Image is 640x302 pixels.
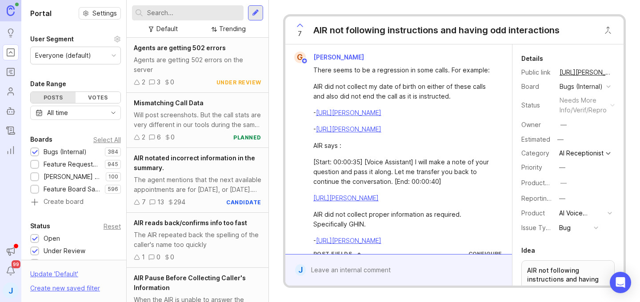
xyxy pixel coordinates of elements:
[44,234,60,243] div: Open
[30,269,78,283] div: Update ' Default '
[127,38,268,93] a: Agents are getting 502 errorsAgents are getting 502 errors on the server230under review
[157,77,160,87] div: 3
[92,9,117,18] span: Settings
[12,260,20,268] span: 99
[521,148,552,158] div: Category
[521,68,552,77] div: Public link
[521,136,550,143] div: Estimated
[313,24,560,36] div: AIR not following instructions and having odd interactions
[106,109,120,116] svg: toggle icon
[142,252,145,262] div: 1
[289,52,371,63] a: G[PERSON_NAME]
[521,82,552,91] div: Board
[157,132,161,142] div: 6
[560,178,567,188] div: —
[3,282,19,298] button: J
[559,208,604,218] div: AI Voice Assistant
[316,237,381,244] a: [URL][PERSON_NAME]
[559,163,565,172] div: —
[226,199,261,206] div: candidate
[142,197,146,207] div: 7
[93,137,121,142] div: Select All
[313,210,494,229] div: AIR did not collect proper information as required. Specifically GHIN.
[108,148,118,155] p: 384
[44,258,116,268] div: Needs More Info/verif/repro
[30,199,121,207] a: Create board
[156,24,178,34] div: Default
[47,108,68,118] div: All time
[313,53,364,61] span: [PERSON_NAME]
[559,223,571,233] div: Bug
[170,252,174,262] div: 0
[233,134,261,141] div: planned
[127,93,268,148] a: Mismatching Call DataWill post screenshots. But the call stats are very different in our tools du...
[313,65,494,75] div: There seems to be a regression in some calls. For example:
[295,264,306,276] div: J
[44,172,101,182] div: [PERSON_NAME] (Public)
[3,243,19,259] button: Announcements
[521,195,569,202] label: Reporting Team
[76,92,120,103] div: Votes
[313,157,494,187] div: [Start: 00:00:35] [Voice Assistant] I will make a note of your question and pass it along. Let me...
[521,224,554,231] label: Issue Type
[44,147,87,157] div: Bugs (Internal)
[171,132,175,142] div: 0
[521,163,542,171] label: Priority
[108,186,118,193] p: 596
[44,184,100,194] div: Feature Board Sandbox [DATE]
[3,64,19,80] a: Roadmaps
[104,224,121,229] div: Reset
[142,132,145,142] div: 2
[35,51,91,60] div: Everyone (default)
[3,123,19,139] a: Changelog
[156,252,160,262] div: 0
[560,120,567,130] div: —
[313,124,494,134] div: -
[301,58,308,64] img: member badge
[560,95,607,115] div: needs more info/verif/repro
[134,44,226,52] span: Agents are getting 502 errors
[3,25,19,41] a: Ideas
[313,141,494,151] div: AIR says :
[142,77,145,87] div: 2
[216,79,261,86] div: under review
[79,7,121,20] button: Settings
[3,103,19,119] a: Autopilot
[313,250,352,258] div: Post Fields
[134,175,261,195] div: The agent mentions that the next available appointments are for [DATE], or [DATE]. However, in th...
[30,283,100,293] div: Create new saved filter
[527,266,609,293] p: AIR not following instructions and having odd interactions
[521,53,543,64] div: Details
[108,161,118,168] p: 945
[610,272,631,293] div: Open Intercom Messenger
[521,209,545,217] label: Product
[44,246,85,256] div: Under Review
[3,44,19,60] a: Portal
[219,24,246,34] div: Trending
[3,83,19,99] a: Users
[294,52,306,63] div: G
[30,134,52,145] div: Boards
[313,236,494,246] div: -
[30,8,52,19] h1: Portal
[558,177,569,189] button: ProductboardID
[316,109,381,116] a: [URL][PERSON_NAME]
[468,250,502,257] a: Configure
[134,110,261,130] div: Will post screenshots. But the call stats are very different in our tools during the same time pe...
[521,100,552,110] div: Status
[521,179,568,187] label: ProductboardID
[557,67,615,78] a: [URL][PERSON_NAME]
[44,159,100,169] div: Feature Requests (Internal)
[174,197,185,207] div: 294
[599,21,617,39] button: Close button
[170,77,174,87] div: 0
[3,263,19,279] button: Notifications
[31,92,76,103] div: Posts
[147,8,240,18] input: Search...
[30,221,50,231] div: Status
[127,213,268,268] a: AIR reads back/confirms info too fastThe AIR repeated back the spelling of the caller's name too ...
[313,250,362,258] button: Post Fields
[559,194,565,203] div: —
[313,194,379,202] a: [URL][PERSON_NAME]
